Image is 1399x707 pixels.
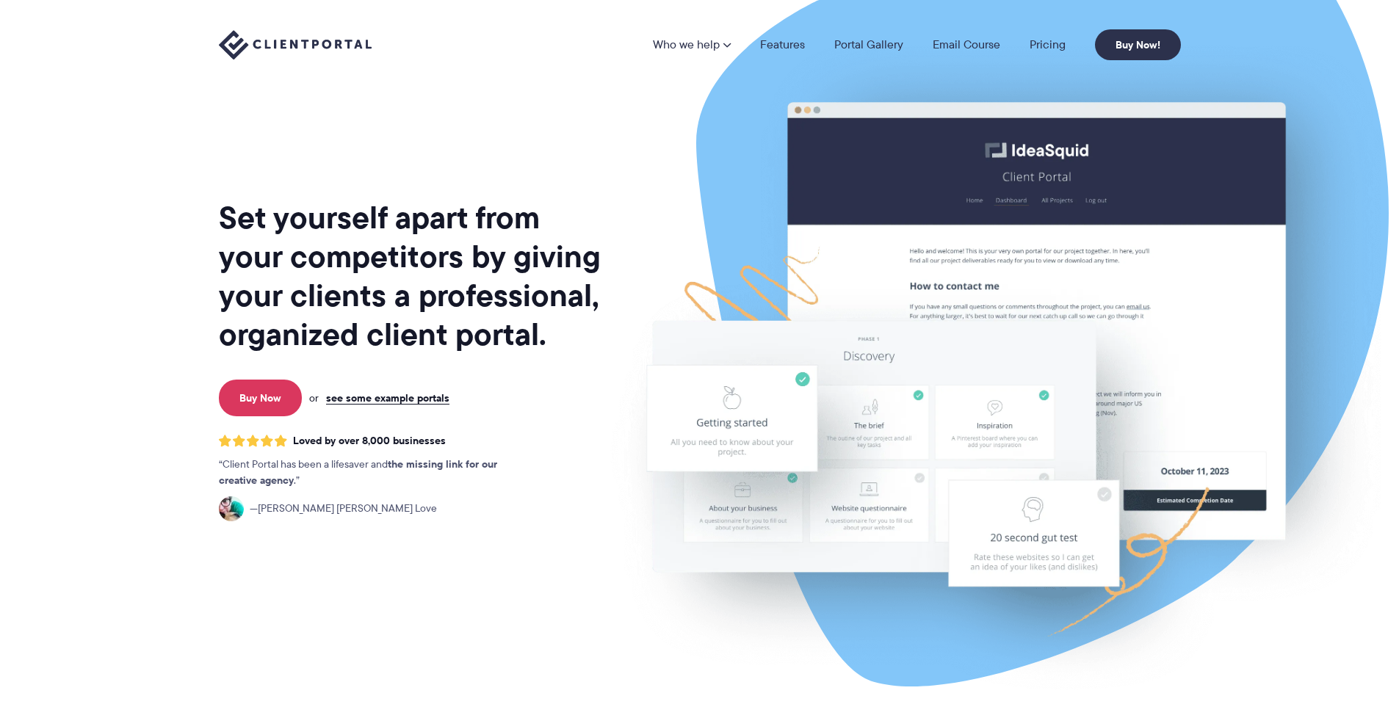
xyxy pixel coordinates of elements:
[1030,39,1066,51] a: Pricing
[1095,29,1181,60] a: Buy Now!
[219,198,604,354] h1: Set yourself apart from your competitors by giving your clients a professional, organized client ...
[219,380,302,416] a: Buy Now
[653,39,731,51] a: Who we help
[326,391,449,405] a: see some example portals
[219,456,497,488] strong: the missing link for our creative agency
[309,391,319,405] span: or
[760,39,805,51] a: Features
[834,39,903,51] a: Portal Gallery
[933,39,1000,51] a: Email Course
[293,435,446,447] span: Loved by over 8,000 businesses
[219,457,527,489] p: Client Portal has been a lifesaver and .
[250,501,437,517] span: [PERSON_NAME] [PERSON_NAME] Love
